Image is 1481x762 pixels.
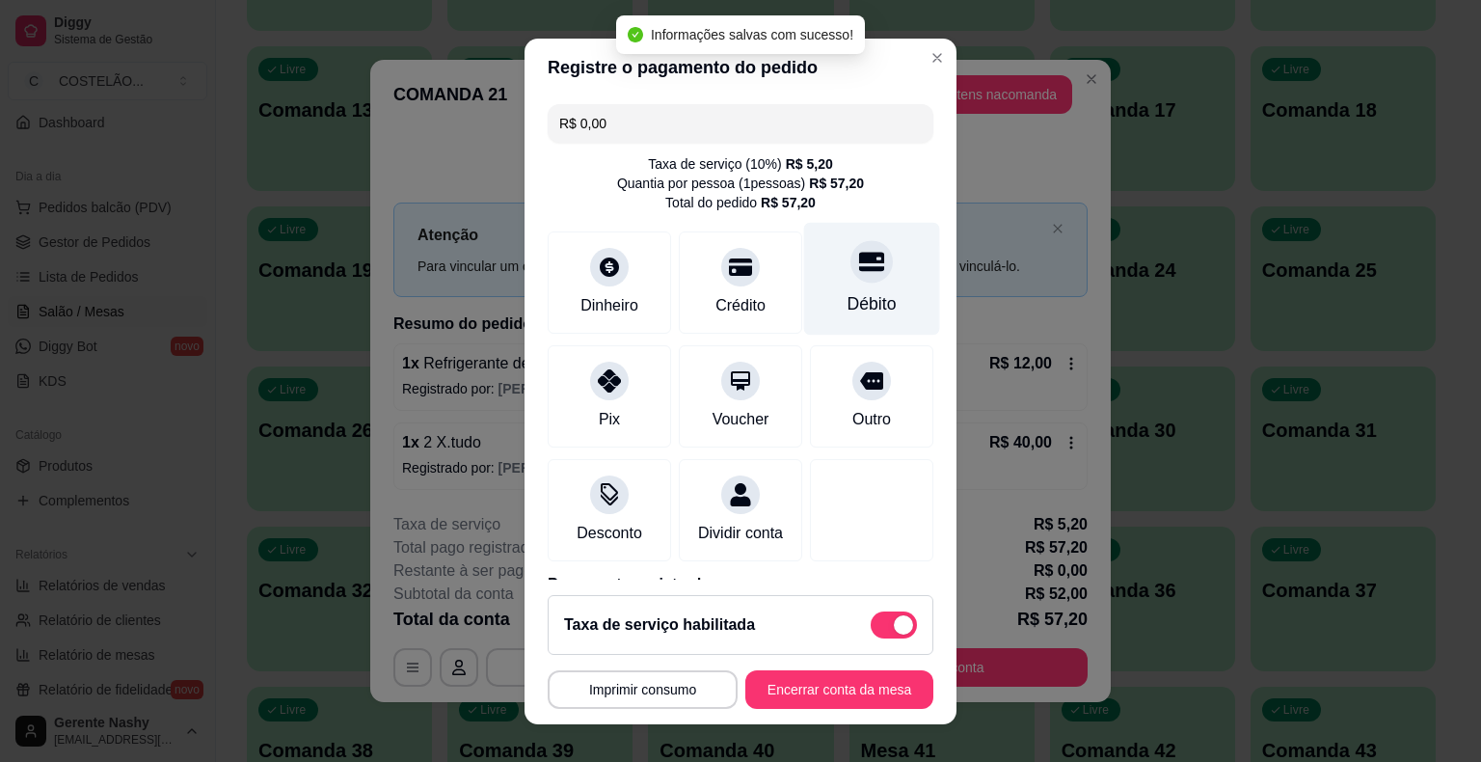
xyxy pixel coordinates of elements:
[665,193,816,212] div: Total do pedido
[564,613,755,637] h2: Taxa de serviço habilitada
[548,573,933,596] p: Pagamento registrados
[559,104,922,143] input: Ex.: hambúrguer de cordeiro
[577,522,642,545] div: Desconto
[628,27,643,42] span: check-circle
[599,408,620,431] div: Pix
[651,27,853,42] span: Informações salvas com sucesso!
[548,670,738,709] button: Imprimir consumo
[580,294,638,317] div: Dinheiro
[745,670,933,709] button: Encerrar conta da mesa
[713,408,769,431] div: Voucher
[617,174,864,193] div: Quantia por pessoa ( 1 pessoas)
[848,291,897,316] div: Débito
[525,39,956,96] header: Registre o pagamento do pedido
[786,154,833,174] div: R$ 5,20
[809,174,864,193] div: R$ 57,20
[922,42,953,73] button: Close
[715,294,766,317] div: Crédito
[761,193,816,212] div: R$ 57,20
[852,408,891,431] div: Outro
[648,154,833,174] div: Taxa de serviço ( 10 %)
[698,522,783,545] div: Dividir conta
